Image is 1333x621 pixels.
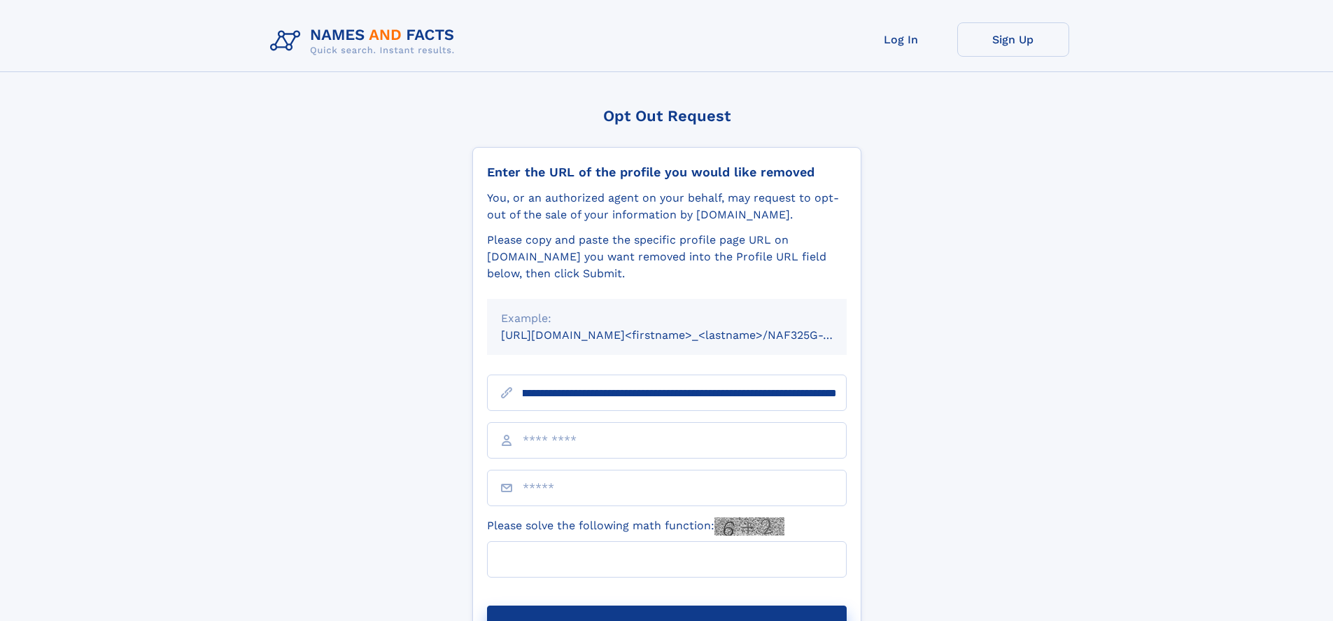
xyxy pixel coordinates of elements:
[501,310,833,327] div: Example:
[265,22,466,60] img: Logo Names and Facts
[957,22,1069,57] a: Sign Up
[487,165,847,180] div: Enter the URL of the profile you would like removed
[845,22,957,57] a: Log In
[501,328,873,342] small: [URL][DOMAIN_NAME]<firstname>_<lastname>/NAF325G-xxxxxxxx
[487,232,847,282] div: Please copy and paste the specific profile page URL on [DOMAIN_NAME] you want removed into the Pr...
[472,107,861,125] div: Opt Out Request
[487,517,784,536] label: Please solve the following math function:
[487,190,847,223] div: You, or an authorized agent on your behalf, may request to opt-out of the sale of your informatio...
